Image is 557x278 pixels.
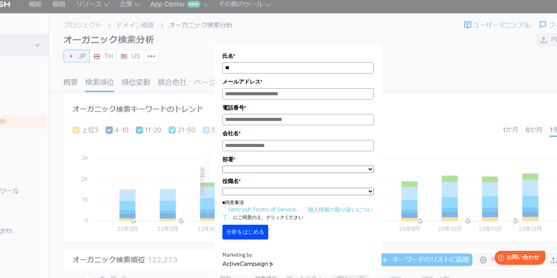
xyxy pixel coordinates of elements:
p: ■同意事項 にご同意の上、クリックください [222,199,374,221]
a: 「個人情報の取り扱いについて」 [222,206,373,220]
label: 会社名 [222,129,374,138]
label: メールアドレス [222,77,374,86]
label: 部署 [222,155,374,164]
label: 役職名 [222,177,374,185]
label: 氏名 [222,52,374,60]
a: 「Semrush Terms of Service」 [222,206,301,213]
button: 分析をはじめる [222,225,268,240]
iframe: Help widget launcher [488,248,548,269]
label: 電話番号 [222,103,374,112]
div: Marketing by [222,251,374,259]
